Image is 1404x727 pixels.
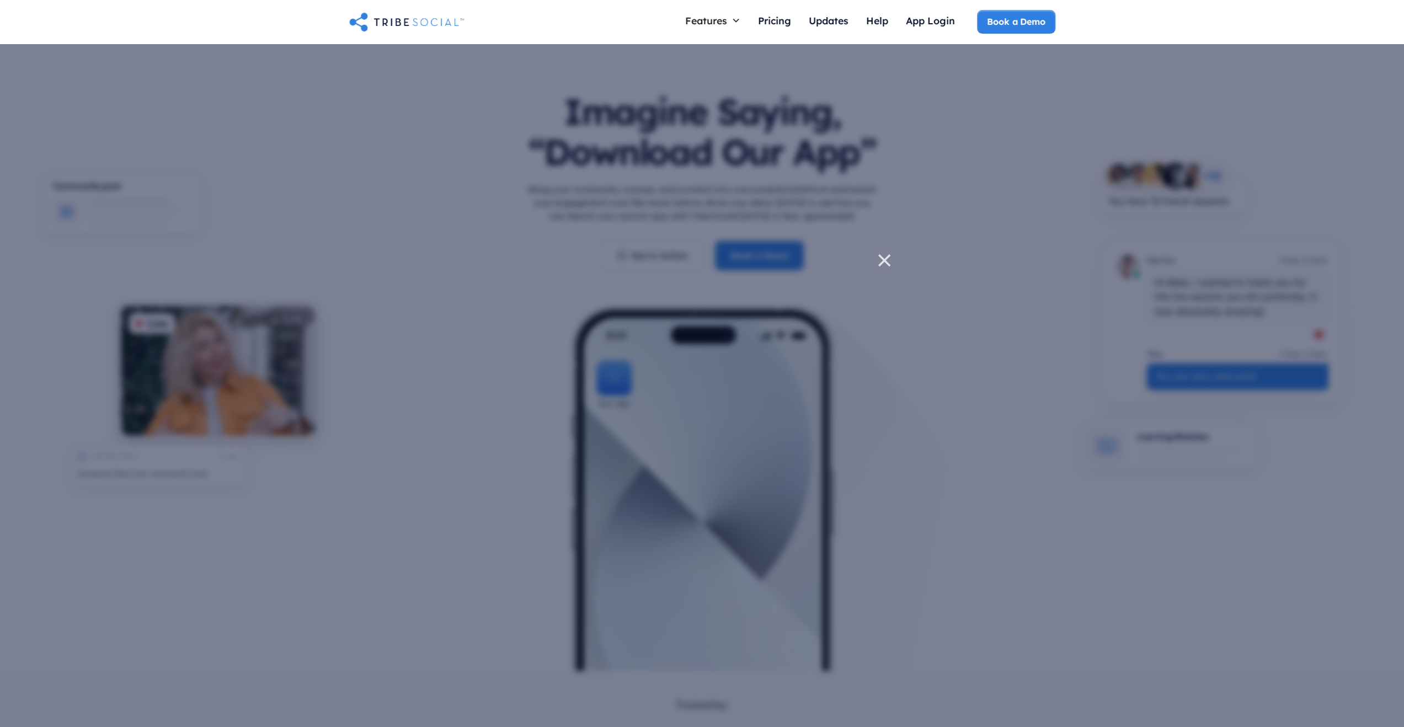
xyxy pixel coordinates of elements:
[866,14,888,26] div: Help
[857,10,897,34] a: Help
[977,10,1055,33] a: Book a Demo
[897,10,964,34] a: App Login
[685,14,727,26] div: Features
[809,14,848,26] div: Updates
[749,10,800,34] a: Pricing
[349,10,464,33] a: home
[800,10,857,34] a: Updates
[676,10,749,31] div: Features
[906,14,955,26] div: App Login
[758,14,791,26] div: Pricing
